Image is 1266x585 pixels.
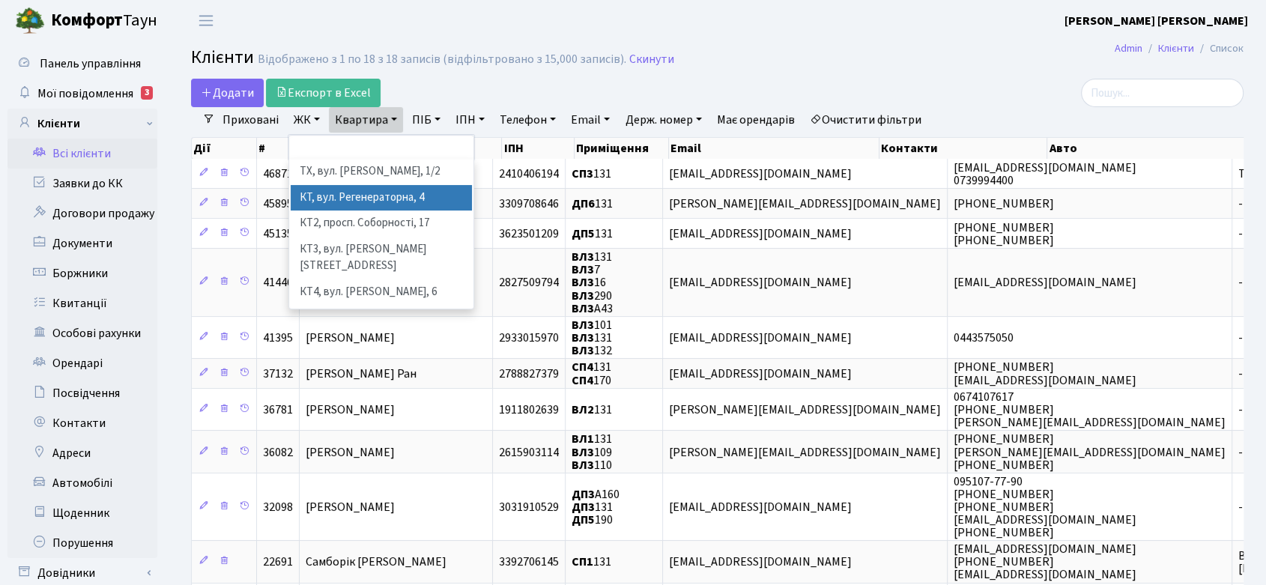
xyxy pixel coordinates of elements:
[306,554,446,570] span: Самборік [PERSON_NAME]
[954,473,1136,541] span: 095107-77-90 [PHONE_NUMBER] [PHONE_NUMBER] [EMAIL_ADDRESS][DOMAIN_NAME] [PHONE_NUMBER]
[572,499,595,515] b: ДП3
[572,261,594,278] b: ВЛ3
[7,498,157,528] a: Щоденник
[1115,40,1142,56] a: Admin
[37,85,133,102] span: Мої повідомлення
[711,107,801,133] a: Має орендарів
[499,275,559,291] span: 2827509794
[572,195,595,212] b: ДП6
[7,528,157,558] a: Порушення
[669,330,852,346] span: [EMAIL_ADDRESS][DOMAIN_NAME]
[499,366,559,382] span: 2788827379
[258,52,626,67] div: Відображено з 1 по 18 з 18 записів (відфільтровано з 15,000 записів).
[7,169,157,198] a: Заявки до КК
[669,195,941,212] span: [PERSON_NAME][EMAIL_ADDRESS][DOMAIN_NAME]
[266,79,381,107] a: Експорт в Excel
[629,52,674,67] a: Скинути
[572,195,613,212] span: 131
[1238,195,1243,212] span: -
[291,305,472,348] li: КТ5, вул. [PERSON_NAME][STREET_ADDRESS]
[7,408,157,438] a: Контакти
[499,166,559,182] span: 2410406194
[499,330,559,346] span: 2933015970
[669,138,879,159] th: Email
[7,348,157,378] a: Орендарі
[7,79,157,109] a: Мої повідомлення3
[1238,330,1243,346] span: -
[572,275,594,291] b: ВЛ3
[51,8,157,34] span: Таун
[263,554,293,570] span: 22691
[263,330,293,346] span: 41395
[1238,499,1243,515] span: -
[572,554,593,570] b: СП1
[572,360,593,376] b: СП4
[572,401,594,418] b: ВЛ2
[7,288,157,318] a: Квитанції
[288,107,326,133] a: ЖК
[1194,40,1244,57] li: Список
[572,225,595,242] b: ДП5
[619,107,707,133] a: Держ. номер
[954,389,1226,431] span: 0674107617 [PHONE_NUMBER] [PERSON_NAME][EMAIL_ADDRESS][DOMAIN_NAME]
[572,225,613,242] span: 131
[954,275,1136,291] span: [EMAIL_ADDRESS][DOMAIN_NAME]
[1238,444,1243,461] span: -
[954,195,1054,212] span: [PHONE_NUMBER]
[1064,13,1248,29] b: [PERSON_NAME] [PERSON_NAME]
[7,109,157,139] a: Клієнти
[499,554,559,570] span: 3392706145
[1158,40,1194,56] a: Клієнти
[499,499,559,515] span: 3031910529
[572,457,594,473] b: ВЛ3
[572,317,594,333] b: ВЛ3
[572,512,595,528] b: ДП5
[954,219,1054,249] span: [PHONE_NUMBER] [PHONE_NUMBER]
[406,107,446,133] a: ПІБ
[572,444,594,461] b: ВЛ3
[572,166,593,182] b: СП3
[263,499,293,515] span: 32098
[954,330,1014,346] span: 0443575050
[257,138,300,159] th: #
[494,107,562,133] a: Телефон
[669,166,852,182] span: [EMAIL_ADDRESS][DOMAIN_NAME]
[263,366,293,382] span: 37132
[7,139,157,169] a: Всі клієнти
[1081,79,1244,107] input: Пошук...
[499,195,559,212] span: 3309708646
[669,225,852,242] span: [EMAIL_ADDRESS][DOMAIN_NAME]
[499,444,559,461] span: 2615903114
[1064,12,1248,30] a: [PERSON_NAME] [PERSON_NAME]
[329,107,403,133] a: Квартира
[449,107,491,133] a: ІПН
[306,366,417,382] span: [PERSON_NAME] Ран
[263,444,293,461] span: 36082
[572,554,611,570] span: 131
[954,160,1136,189] span: [EMAIL_ADDRESS][DOMAIN_NAME] 0739994400
[7,378,157,408] a: Посвідчення
[565,107,616,133] a: Email
[954,541,1136,583] span: [EMAIL_ADDRESS][DOMAIN_NAME] [PHONE_NUMBER] [EMAIL_ADDRESS][DOMAIN_NAME]
[291,185,472,211] li: КТ, вул. Регенераторна, 4
[1238,401,1243,418] span: -
[187,8,225,33] button: Переключити навігацію
[575,138,669,159] th: Приміщення
[191,79,264,107] a: Додати
[141,86,153,100] div: 3
[263,225,293,242] span: 45135
[306,330,395,346] span: [PERSON_NAME]
[306,499,395,515] span: [PERSON_NAME]
[7,198,157,228] a: Договори продажу
[291,159,472,185] li: ТХ, вул. [PERSON_NAME], 1/2
[216,107,285,133] a: Приховані
[291,210,472,237] li: КТ2, просп. Соборності, 17
[201,85,254,101] span: Додати
[15,6,45,36] img: logo.png
[7,49,157,79] a: Панель управління
[1238,225,1243,242] span: -
[669,499,852,515] span: [EMAIL_ADDRESS][DOMAIN_NAME]
[502,138,574,159] th: ІПН
[669,275,852,291] span: [EMAIL_ADDRESS][DOMAIN_NAME]
[879,138,1048,159] th: Контакти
